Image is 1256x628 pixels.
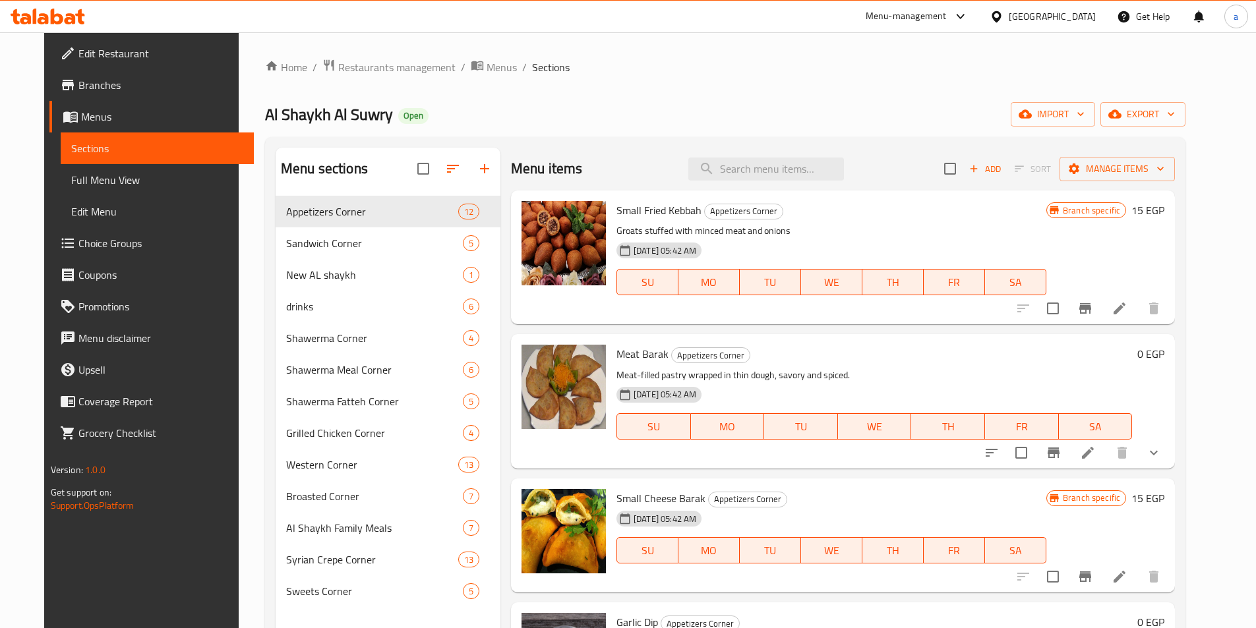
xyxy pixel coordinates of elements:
button: SU [616,537,678,563]
a: Menus [471,59,517,76]
div: Shawerma Meal Corner6 [276,354,500,385]
h6: 15 EGP [1131,201,1164,219]
h6: 15 EGP [1131,489,1164,507]
span: Choice Groups [78,235,243,251]
a: Home [265,59,307,75]
span: 7 [464,490,479,503]
span: Western Corner [286,457,458,472]
span: TU [769,417,833,436]
button: show more [1138,437,1170,469]
div: items [463,425,479,441]
button: TU [740,269,801,295]
span: FR [929,273,980,292]
a: Edit menu item [1080,445,1096,461]
div: Western Corner13 [276,449,500,480]
button: Branch-specific-item [1069,293,1101,324]
span: TU [745,273,796,292]
button: export [1100,102,1185,127]
span: Manage items [1070,161,1164,177]
li: / [461,59,465,75]
input: search [688,157,844,181]
a: Branches [49,69,254,101]
span: 1.0.0 [85,461,105,478]
span: Select section [936,155,964,183]
span: a [1234,9,1238,24]
span: export [1111,106,1175,123]
span: Grocery Checklist [78,425,243,441]
div: Open [398,108,429,124]
button: WE [838,413,912,440]
span: 6 [464,364,479,376]
span: Shawerma Corner [286,330,463,346]
span: WE [843,417,907,436]
a: Edit Menu [61,196,254,227]
button: SU [616,413,691,440]
a: Restaurants management [322,59,456,76]
button: TH [862,269,924,295]
div: drinks6 [276,291,500,322]
span: FR [990,417,1054,436]
a: Coupons [49,259,254,291]
span: Edit Restaurant [78,45,243,61]
span: Shawerma Fatteh Corner [286,393,463,409]
div: items [463,235,479,251]
a: Edit menu item [1112,300,1127,316]
a: Full Menu View [61,164,254,196]
button: SA [1059,413,1133,440]
button: delete [1106,437,1138,469]
div: Appetizers Corner [704,204,783,219]
button: Add section [469,153,500,185]
span: [DATE] 05:42 AM [628,244,702,257]
div: Syrian Crepe Corner13 [276,544,500,575]
span: SA [990,273,1041,292]
span: Branches [78,77,243,93]
span: 13 [459,459,479,471]
span: Sections [532,59,570,75]
div: Appetizers Corner [671,347,750,363]
button: WE [801,269,862,295]
span: Add item [964,159,1006,179]
span: drinks [286,299,463,314]
a: Edit Restaurant [49,38,254,69]
div: Grilled Chicken Corner [286,425,463,441]
div: items [463,299,479,314]
span: Branch specific [1058,204,1125,217]
div: Al Shaykh Family Meals7 [276,512,500,544]
button: Branch-specific-item [1038,437,1069,469]
span: Select section first [1006,159,1060,179]
h2: Menu items [511,159,583,179]
span: Broasted Corner [286,488,463,504]
div: Appetizers Corner [708,492,787,507]
span: FR [929,541,980,560]
div: Shawerma Corner4 [276,322,500,354]
span: MO [684,541,734,560]
button: sort-choices [976,437,1007,469]
span: Get support on: [51,484,111,501]
span: 5 [464,237,479,250]
span: Menus [487,59,517,75]
button: FR [985,413,1059,440]
span: Menu disclaimer [78,330,243,346]
span: Sandwich Corner [286,235,463,251]
div: items [458,552,479,567]
span: TH [916,417,980,436]
span: import [1021,106,1085,123]
div: items [463,583,479,599]
div: Al Shaykh Family Meals [286,520,463,536]
nav: Menu sections [276,190,500,612]
button: import [1011,102,1095,127]
span: Shawerma Meal Corner [286,362,463,378]
h6: 0 EGP [1137,345,1164,363]
span: Small Cheese Barak [616,488,705,508]
button: MO [678,537,740,563]
span: Sections [71,140,243,156]
button: SA [985,269,1046,295]
div: items [463,393,479,409]
button: delete [1138,561,1170,592]
a: Grocery Checklist [49,417,254,449]
span: Syrian Crepe Corner [286,552,458,567]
